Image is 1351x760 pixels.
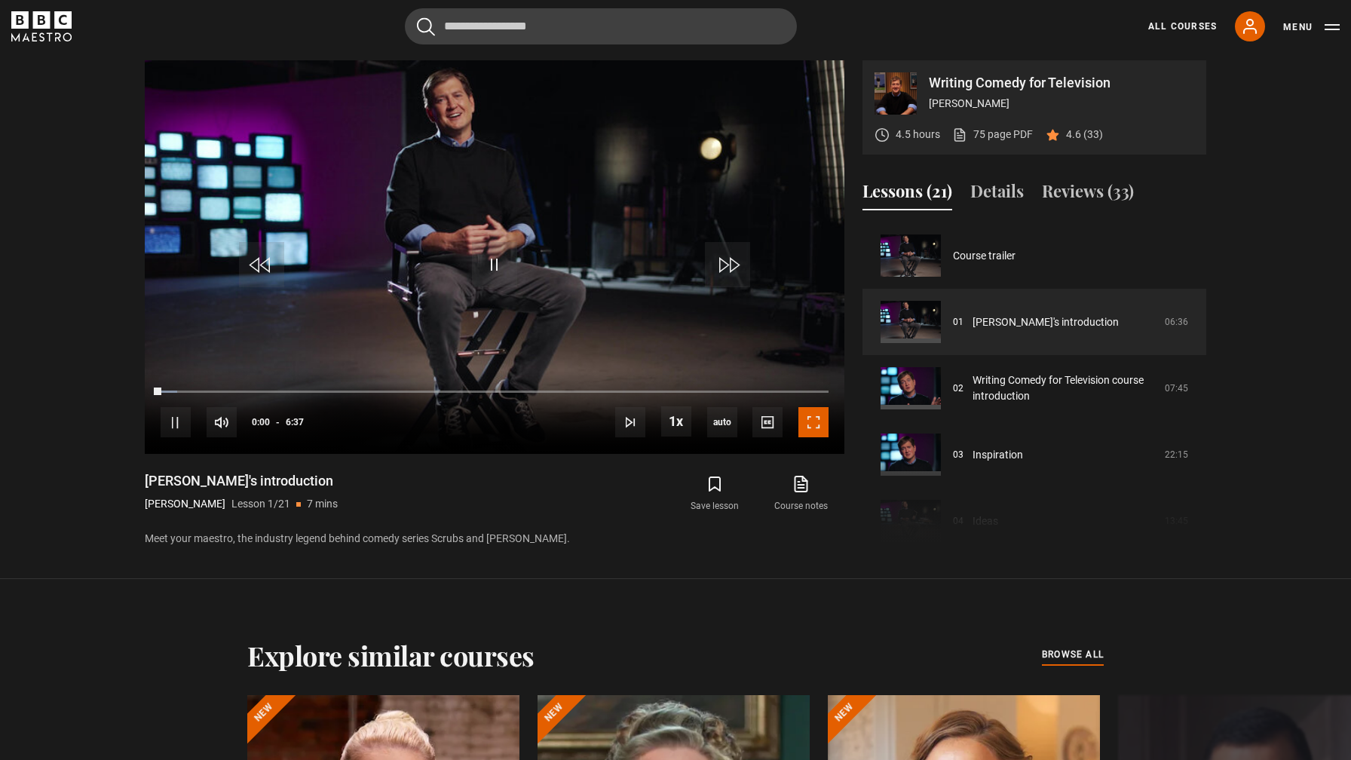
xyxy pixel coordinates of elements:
div: Current quality: 720p [707,407,737,437]
button: Details [970,179,1024,210]
button: Playback Rate [661,406,691,437]
a: browse all [1042,647,1104,663]
button: Save lesson [672,472,758,516]
button: Submit the search query [417,17,435,36]
p: 7 mins [307,496,338,512]
a: Inspiration [973,447,1023,463]
button: Lessons (21) [862,179,952,210]
h2: Explore similar courses [247,639,535,671]
button: Mute [207,407,237,437]
span: 0:00 [252,409,270,436]
span: 6:37 [286,409,304,436]
button: Next Lesson [615,407,645,437]
button: Reviews (33) [1042,179,1134,210]
span: - [276,417,280,427]
div: Progress Bar [161,391,829,394]
p: Writing Comedy for Television [929,76,1194,90]
video-js: Video Player [145,60,844,454]
h1: [PERSON_NAME]'s introduction [145,472,338,490]
p: 4.6 (33) [1066,127,1103,142]
a: Course notes [758,472,844,516]
p: 4.5 hours [896,127,940,142]
a: All Courses [1148,20,1217,33]
button: Captions [752,407,783,437]
a: Course trailer [953,248,1016,264]
a: Writing Comedy for Television course introduction [973,372,1156,404]
p: Meet your maestro, the industry legend behind comedy series Scrubs and [PERSON_NAME]. [145,531,844,547]
button: Pause [161,407,191,437]
span: auto [707,407,737,437]
p: [PERSON_NAME] [145,496,225,512]
p: Lesson 1/21 [231,496,290,512]
a: [PERSON_NAME]'s introduction [973,314,1119,330]
span: browse all [1042,647,1104,662]
a: 75 page PDF [952,127,1033,142]
svg: BBC Maestro [11,11,72,41]
button: Fullscreen [798,407,829,437]
input: Search [405,8,797,44]
p: [PERSON_NAME] [929,96,1194,112]
button: Toggle navigation [1283,20,1340,35]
